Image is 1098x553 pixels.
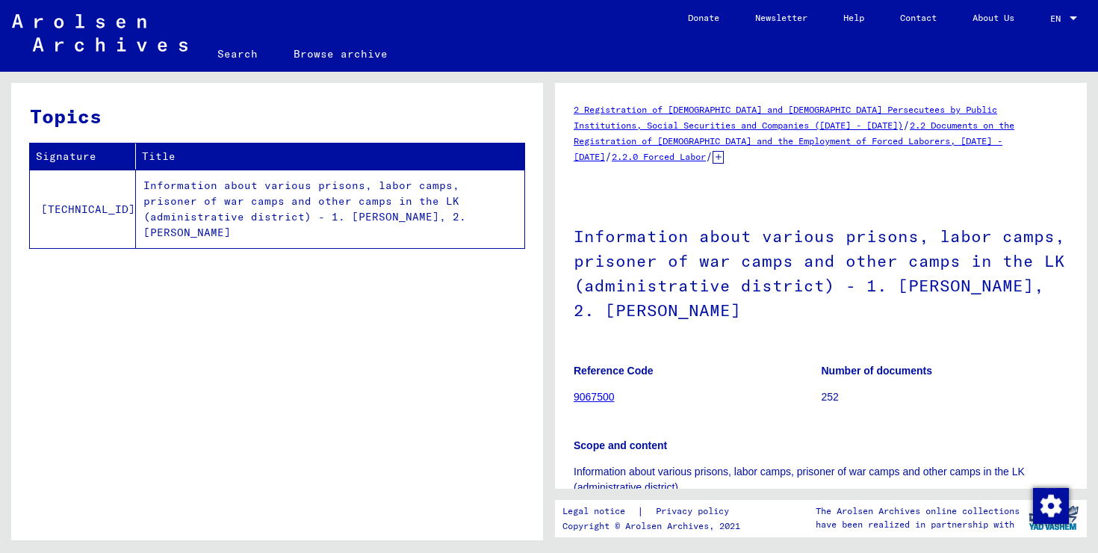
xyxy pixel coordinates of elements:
th: Title [136,143,524,170]
a: Search [199,36,276,72]
a: 2.2 Documents on the Registration of [DEMOGRAPHIC_DATA] and the Employment of Forced Laborers, [D... [574,120,1014,162]
th: Signature [30,143,136,170]
td: Information about various prisons, labor camps, prisoner of war camps and other camps in the LK (... [136,170,524,248]
b: Reference Code [574,365,654,377]
a: 2.2.0 Forced Labor [612,151,706,162]
p: 252 [822,389,1069,405]
b: Number of documents [822,365,933,377]
p: The Arolsen Archives online collections [816,504,1020,518]
img: yv_logo.png [1026,499,1082,537]
a: Browse archive [276,36,406,72]
p: have been realized in partnership with [816,518,1020,531]
img: Change consent [1033,488,1069,524]
p: Copyright © Arolsen Archives, 2021 [562,519,747,533]
td: [TECHNICAL_ID] [30,170,136,248]
b: Scope and content [574,439,667,451]
h3: Topics [30,102,524,131]
p: Information about various prisons, labor camps, prisoner of war camps and other camps in the LK (... [574,464,1068,511]
span: EN [1050,13,1067,24]
a: Legal notice [562,504,637,519]
a: Privacy policy [644,504,747,519]
span: / [605,149,612,163]
a: 2 Registration of [DEMOGRAPHIC_DATA] and [DEMOGRAPHIC_DATA] Persecutees by Public Institutions, S... [574,104,997,131]
div: | [562,504,747,519]
span: / [706,149,713,163]
h1: Information about various prisons, labor camps, prisoner of war camps and other camps in the LK (... [574,202,1068,342]
a: 9067500 [574,391,615,403]
span: / [903,118,910,132]
img: Arolsen_neg.svg [12,14,187,52]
